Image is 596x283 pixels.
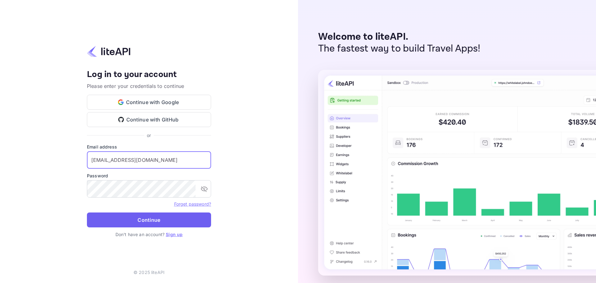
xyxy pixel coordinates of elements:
a: Sign up [166,232,183,237]
p: Please enter your credentials to continue [87,82,211,90]
img: liteapi [87,45,130,57]
label: Email address [87,144,211,150]
button: toggle password visibility [198,183,210,195]
input: Enter your email address [87,151,211,169]
p: or [147,132,151,139]
p: The fastest way to build Travel Apps! [318,43,481,55]
p: © 2025 liteAPI [133,269,165,276]
button: Continue [87,212,211,227]
p: Welcome to liteAPI. [318,31,481,43]
h4: Log in to your account [87,69,211,80]
p: Don't have an account? [87,231,211,238]
label: Password [87,172,211,179]
button: Continue with GitHub [87,112,211,127]
button: Continue with Google [87,95,211,110]
a: Forget password? [174,201,211,207]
